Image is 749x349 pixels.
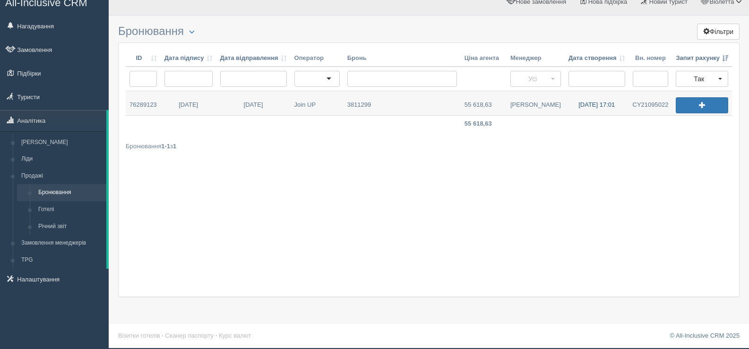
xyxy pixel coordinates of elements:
[676,71,728,87] button: Так
[118,332,160,339] a: Візитки готелів
[17,151,106,168] a: Ліди
[629,91,672,115] a: CY21095022
[129,54,157,63] a: ID
[676,54,728,63] a: Запит рахунку
[17,134,106,151] a: [PERSON_NAME]
[344,50,461,67] th: Бронь
[507,91,565,115] a: [PERSON_NAME]
[34,218,106,235] a: Річний звіт
[216,91,291,115] a: [DATE]
[629,50,672,67] th: Вн. номер
[507,50,565,67] th: Менеджер
[126,91,161,115] a: 76289123
[126,142,732,151] div: Бронювання з
[461,116,507,132] td: 55 618,63
[461,91,507,115] a: 55 618,63
[219,332,251,339] a: Курс валют
[17,168,106,185] a: Продажі
[682,74,716,84] span: Так
[461,50,507,67] th: Ціна агента
[162,332,164,339] span: ·
[34,201,106,218] a: Готелі
[161,91,216,115] a: [DATE]
[291,50,344,67] th: Оператор
[565,91,629,115] a: [DATE] 17:01
[34,184,106,201] a: Бронювання
[164,54,213,63] a: Дата підпису
[173,143,176,150] b: 1
[344,91,461,115] a: 3811299
[17,235,106,252] a: Замовлення менеджерів
[118,25,740,38] h3: Бронювання
[517,74,549,84] span: Усі
[161,143,170,150] b: 1-1
[291,91,344,115] a: Join UP
[670,332,740,339] a: © All-Inclusive CRM 2025
[17,252,106,269] a: TPG
[697,24,740,40] button: Фільтри
[568,54,625,63] a: Дата створення
[165,332,214,339] a: Сканер паспорту
[215,332,217,339] span: ·
[220,54,287,63] a: Дата відправлення
[510,71,561,87] button: Усі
